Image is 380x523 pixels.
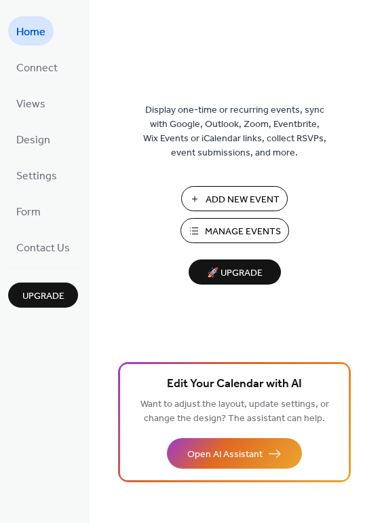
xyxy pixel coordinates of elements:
[8,196,49,226] a: Form
[181,186,288,211] button: Add New Event
[189,259,281,285] button: 🚀 Upgrade
[8,16,54,46] a: Home
[143,103,326,160] span: Display one-time or recurring events, sync with Google, Outlook, Zoom, Eventbrite, Wix Events or ...
[8,232,78,261] a: Contact Us
[167,375,302,394] span: Edit Your Calendar with AI
[187,448,263,462] span: Open AI Assistant
[206,193,280,207] span: Add New Event
[8,88,54,118] a: Views
[197,264,273,283] span: 🚀 Upgrade
[22,289,64,304] span: Upgrade
[16,58,58,79] span: Connect
[16,202,41,223] span: Form
[8,52,66,82] a: Connect
[16,22,45,43] span: Home
[16,130,50,151] span: Design
[16,166,57,187] span: Settings
[167,438,302,469] button: Open AI Assistant
[140,395,329,428] span: Want to adjust the layout, update settings, or change the design? The assistant can help.
[16,94,45,115] span: Views
[16,238,70,259] span: Contact Us
[8,283,78,308] button: Upgrade
[180,218,289,243] button: Manage Events
[205,225,281,239] span: Manage Events
[8,160,65,190] a: Settings
[8,124,58,154] a: Design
